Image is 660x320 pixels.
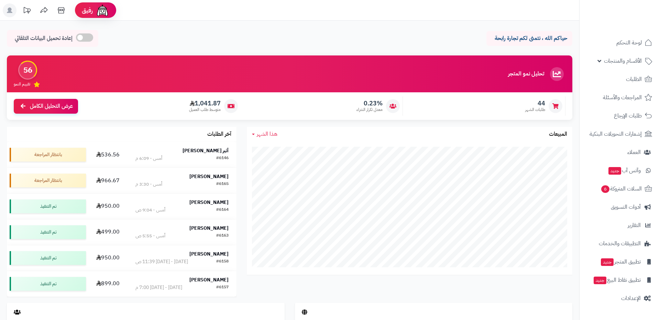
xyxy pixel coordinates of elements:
[135,181,162,188] div: أمس - 3:30 م
[89,168,128,193] td: 966.67
[189,100,221,107] span: 1,041.87
[216,233,229,239] div: #6163
[14,81,30,87] span: تقييم النمو
[18,3,35,19] a: تحديثات المنصة
[614,111,642,121] span: طلبات الإرجاع
[135,155,162,162] div: أمس - 6:09 م
[10,277,86,291] div: تم التنفيذ
[14,99,78,114] a: عرض التحليل الكامل
[189,107,221,113] span: متوسط طلب العميل
[584,235,656,252] a: التطبيقات والخدمات
[183,147,229,154] strong: أثير [PERSON_NAME]
[356,100,383,107] span: 0.23%
[611,202,641,212] span: أدوات التسويق
[96,3,109,17] img: ai-face.png
[89,142,128,167] td: 536.56
[135,233,165,239] div: أمس - 5:55 ص
[584,126,656,142] a: إشعارات التحويلات البنكية
[135,258,188,265] div: [DATE] - [DATE] 11:39 ص
[600,257,641,267] span: تطبيق المتجر
[216,207,229,214] div: #6164
[584,71,656,87] a: الطلبات
[89,245,128,271] td: 950.00
[189,225,229,232] strong: [PERSON_NAME]
[89,219,128,245] td: 499.00
[207,131,231,137] h3: آخر الطلبات
[584,34,656,51] a: لوحة التحكم
[599,239,641,248] span: التطبيقات والخدمات
[189,250,229,258] strong: [PERSON_NAME]
[135,207,165,214] div: أمس - 9:04 ص
[601,185,609,193] span: 6
[584,144,656,161] a: العملاء
[508,71,544,77] h3: تحليل نمو المتجر
[616,38,642,48] span: لوحة التحكم
[89,271,128,297] td: 899.00
[584,107,656,124] a: طلبات الإرجاع
[10,199,86,213] div: تم التنفيذ
[30,102,73,110] span: عرض التحليل الكامل
[590,129,642,139] span: إشعارات التحويلات البنكية
[216,284,229,291] div: #6157
[601,184,642,194] span: السلات المتروكة
[525,100,545,107] span: 44
[10,225,86,239] div: تم التنفيذ
[626,74,642,84] span: الطلبات
[627,147,641,157] span: العملاء
[584,180,656,197] a: السلات المتروكة6
[216,155,229,162] div: #6146
[584,89,656,106] a: المراجعات والأسئلة
[608,167,621,175] span: جديد
[601,258,614,266] span: جديد
[10,174,86,187] div: بانتظار المراجعة
[216,181,229,188] div: #6165
[608,166,641,175] span: وآتس آب
[15,34,73,42] span: إعادة تحميل البيانات التلقائي
[584,217,656,234] a: التقارير
[594,277,606,284] span: جديد
[492,34,567,42] p: حياكم الله ، نتمنى لكم تجارة رابحة
[252,130,277,138] a: هذا الشهر
[593,275,641,285] span: تطبيق نقاط البيع
[584,254,656,270] a: تطبيق المتجرجديد
[356,107,383,113] span: معدل تكرار الشراء
[603,93,642,102] span: المراجعات والأسئلة
[628,220,641,230] span: التقارير
[257,130,277,138] span: هذا الشهر
[216,258,229,265] div: #6158
[189,173,229,180] strong: [PERSON_NAME]
[10,148,86,162] div: بانتظار المراجعة
[89,194,128,219] td: 950.00
[621,293,641,303] span: الإعدادات
[584,290,656,307] a: الإعدادات
[584,162,656,179] a: وآتس آبجديد
[189,276,229,283] strong: [PERSON_NAME]
[584,199,656,215] a: أدوات التسويق
[189,199,229,206] strong: [PERSON_NAME]
[584,272,656,288] a: تطبيق نقاط البيعجديد
[604,56,642,66] span: الأقسام والمنتجات
[135,284,182,291] div: [DATE] - [DATE] 7:00 م
[82,6,93,14] span: رفيق
[549,131,567,137] h3: المبيعات
[525,107,545,113] span: طلبات الشهر
[10,251,86,265] div: تم التنفيذ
